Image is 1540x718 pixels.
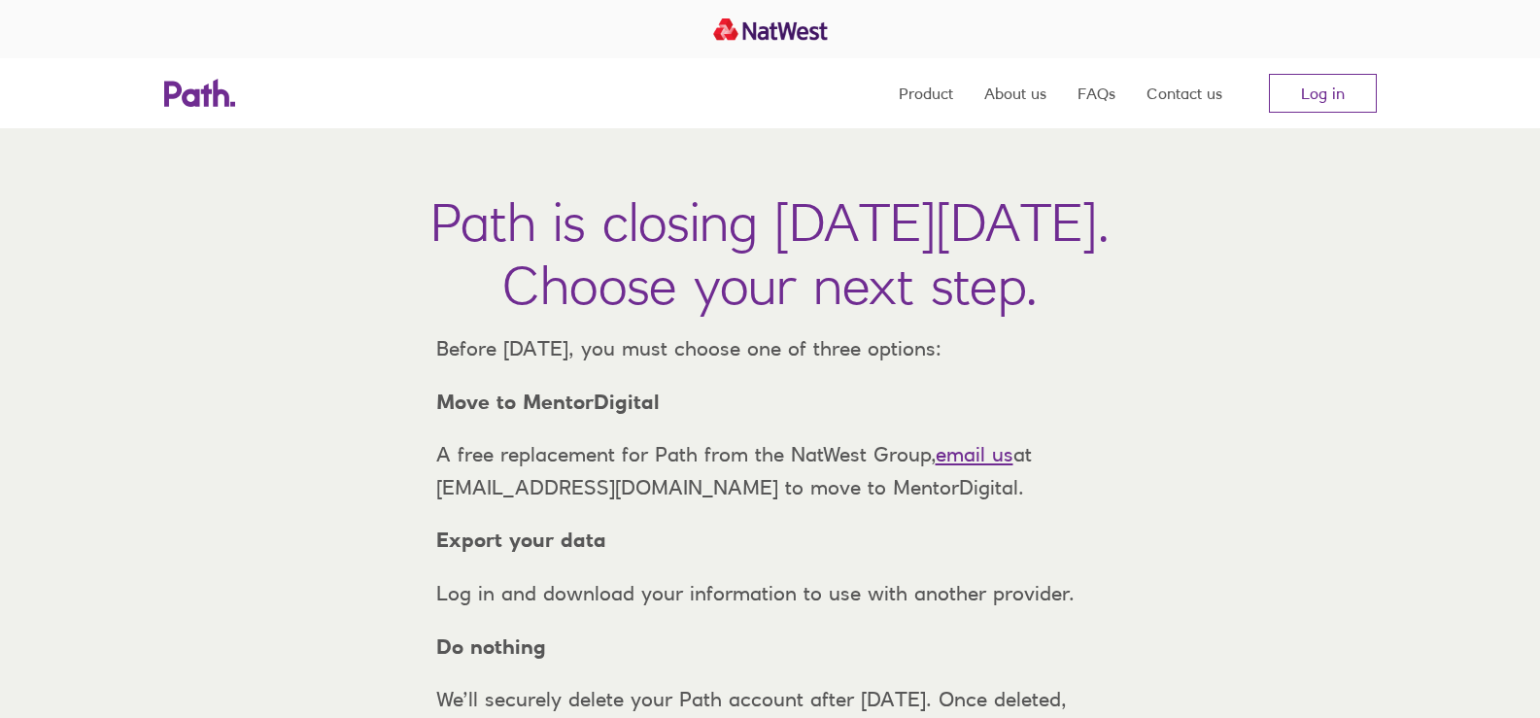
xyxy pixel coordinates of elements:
[421,332,1120,365] p: Before [DATE], you must choose one of three options:
[430,190,1110,317] h1: Path is closing [DATE][DATE]. Choose your next step.
[421,577,1120,610] p: Log in and download your information to use with another provider.
[436,634,546,659] strong: Do nothing
[436,390,660,414] strong: Move to MentorDigital
[1269,74,1377,113] a: Log in
[421,438,1120,503] p: A free replacement for Path from the NatWest Group, at [EMAIL_ADDRESS][DOMAIN_NAME] to move to Me...
[436,528,606,552] strong: Export your data
[936,442,1013,466] a: email us
[1078,58,1115,128] a: FAQs
[899,58,953,128] a: Product
[984,58,1046,128] a: About us
[1146,58,1222,128] a: Contact us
